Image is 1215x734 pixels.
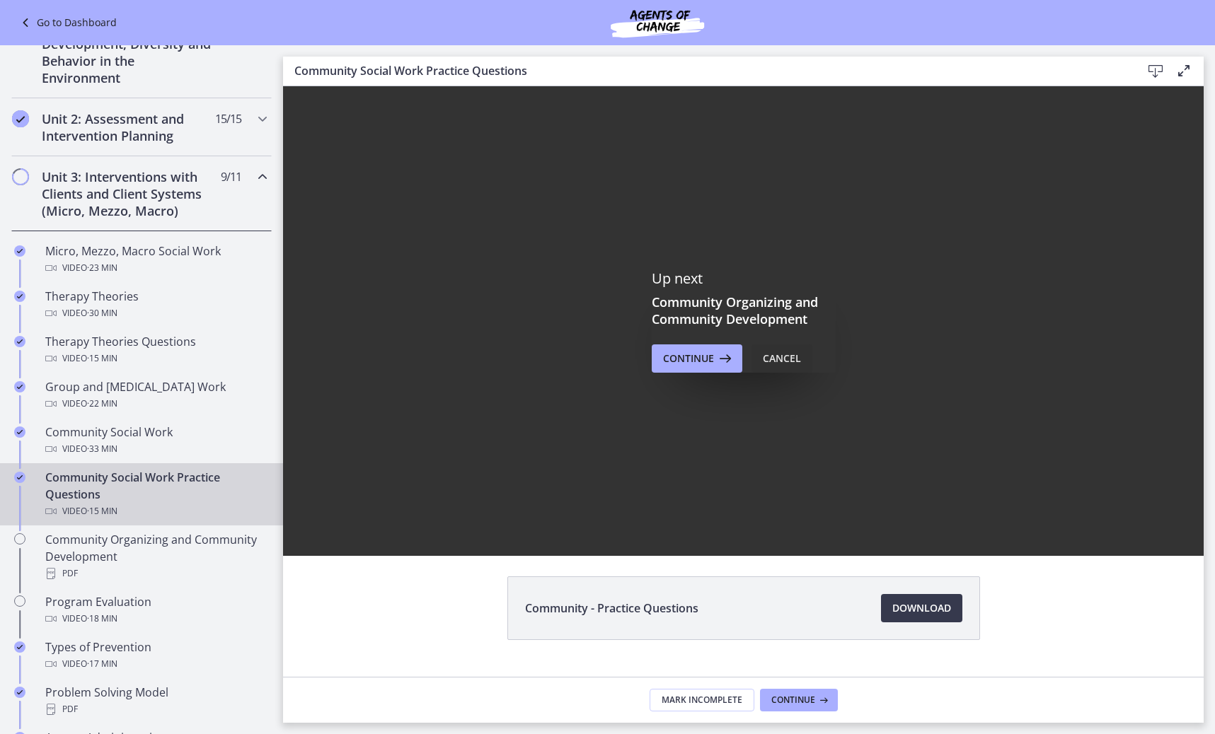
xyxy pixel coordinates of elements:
[17,14,117,31] a: Go to Dashboard
[87,260,117,276] span: · 23 min
[525,600,698,617] span: Community - Practice Questions
[45,378,266,412] div: Group and [MEDICAL_DATA] Work
[881,594,962,622] a: Download
[87,610,117,627] span: · 18 min
[14,291,25,302] i: Completed
[650,689,754,711] button: Mark Incomplete
[45,441,266,458] div: Video
[14,472,25,483] i: Completed
[87,305,117,322] span: · 30 min
[221,168,241,185] span: 9 / 11
[45,260,266,276] div: Video
[45,424,266,458] div: Community Social Work
[12,110,29,127] i: Completed
[42,110,214,144] h2: Unit 2: Assessment and Intervention Planning
[14,426,25,438] i: Completed
[662,694,742,706] span: Mark Incomplete
[45,305,266,322] div: Video
[14,687,25,698] i: Completed
[760,689,838,711] button: Continue
[752,344,812,373] button: Cancel
[294,62,1119,79] h3: Community Social Work Practice Questions
[215,110,241,127] span: 15 / 15
[652,293,836,327] h3: Community Organizing and Community Development
[572,6,742,40] img: Agents of Change
[14,245,25,257] i: Completed
[45,469,266,520] div: Community Social Work Practice Questions
[45,684,266,718] div: Problem Solving Model
[652,269,836,288] p: Up next
[87,350,117,367] span: · 15 min
[87,503,117,520] span: · 15 min
[42,168,214,219] h2: Unit 3: Interventions with Clients and Client Systems (Micro, Mezzo, Macro)
[663,350,714,367] span: Continue
[45,243,266,276] div: Micro, Mezzo, Macro Social Work
[45,565,266,582] div: PDF
[42,18,214,86] h2: Unit 1: Human Development, Diversity and Behavior in the Environment
[652,344,742,373] button: Continue
[14,381,25,392] i: Completed
[45,701,266,718] div: PDF
[14,336,25,347] i: Completed
[45,395,266,412] div: Video
[45,593,266,627] div: Program Evaluation
[45,639,266,672] div: Types of Prevention
[87,656,117,672] span: · 17 min
[45,610,266,627] div: Video
[892,600,951,617] span: Download
[45,333,266,367] div: Therapy Theories Questions
[763,350,801,367] div: Cancel
[87,441,117,458] span: · 33 min
[87,395,117,412] span: · 22 min
[45,531,266,582] div: Community Organizing and Community Development
[45,503,266,520] div: Video
[45,288,266,322] div: Therapy Theories
[45,656,266,672] div: Video
[45,350,266,367] div: Video
[14,641,25,653] i: Completed
[771,694,815,706] span: Continue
